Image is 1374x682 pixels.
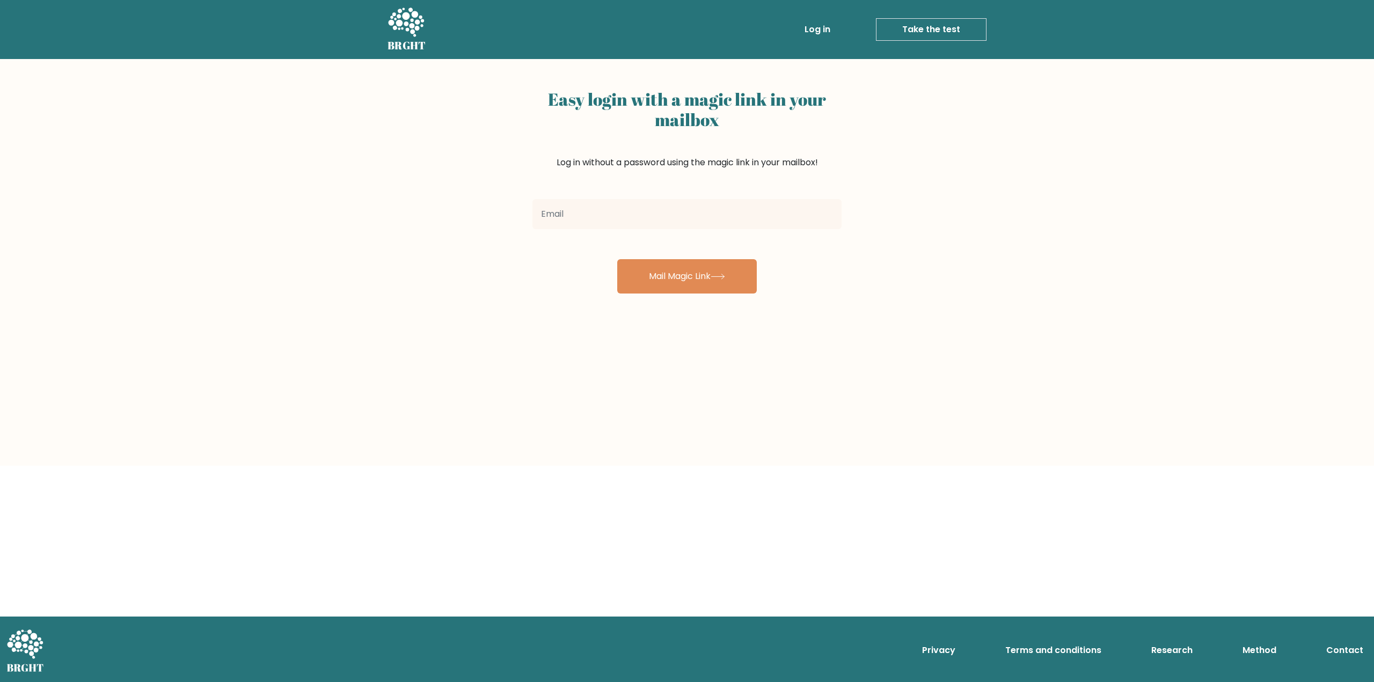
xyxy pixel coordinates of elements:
div: Log in without a password using the magic link in your mailbox! [532,85,842,195]
a: Contact [1322,640,1368,661]
button: Mail Magic Link [617,259,757,294]
a: Take the test [876,18,986,41]
a: Privacy [918,640,960,661]
a: Method [1238,640,1281,661]
a: Research [1147,640,1197,661]
input: Email [532,199,842,229]
a: Terms and conditions [1001,640,1106,661]
a: Log in [800,19,835,40]
a: BRGHT [388,4,426,55]
h5: BRGHT [388,39,426,52]
h2: Easy login with a magic link in your mailbox [532,89,842,130]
